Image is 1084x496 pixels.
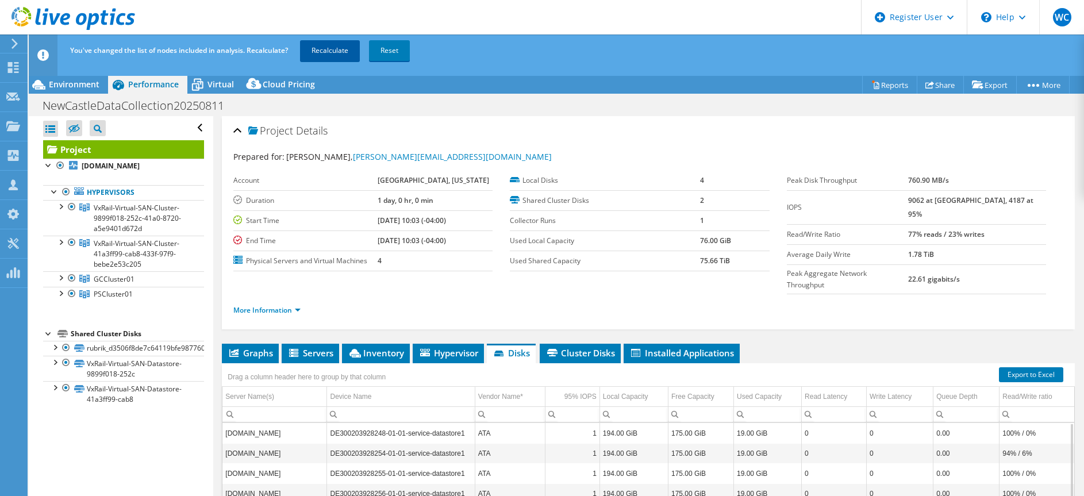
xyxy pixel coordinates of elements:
b: 76.00 GiB [700,236,731,245]
b: 1 [700,216,704,225]
b: [DOMAIN_NAME] [82,161,140,171]
label: Average Daily Write [787,249,908,260]
td: Column Server Name(s), Filter cell [222,406,327,422]
td: Column Device Name, Value DE300203928255-01-01-service-datastore1 [327,463,475,483]
span: Details [296,124,328,137]
a: GCCluster01 [43,271,204,286]
td: Column Read/Write ratio, Value 94% / 6% [1000,443,1074,463]
td: Local Capacity Column [599,387,668,407]
span: Virtual [207,79,234,90]
div: Device Name [330,390,371,403]
td: Read Latency Column [802,387,867,407]
label: Collector Runs [510,215,700,226]
td: Column 95% IOPS, Value 1 [545,463,599,483]
a: VxRail-Virtual-SAN-Datastore-9899f018-252c [43,356,204,381]
a: VxRail-Virtual-SAN-Cluster-9899f018-252c-41a0-8720-a5e9401d672d [43,200,204,236]
label: Used Shared Capacity [510,255,700,267]
label: Account [233,175,378,186]
span: VxRail-Virtual-SAN-Cluster-41a3ff99-cab8-433f-97f9-bebe2e53c205 [94,239,179,269]
svg: \n [981,12,991,22]
label: Local Disks [510,175,700,186]
div: Read Latency [805,390,847,403]
td: Column Device Name, Value DE300203928254-01-01-service-datastore1 [327,443,475,463]
a: More Information [233,305,301,315]
span: Installed Applications [629,347,734,359]
a: Export to Excel [999,367,1063,382]
b: 9062 at [GEOGRAPHIC_DATA], 4187 at 95% [908,195,1033,219]
b: [DATE] 10:03 (-04:00) [378,236,446,245]
a: Recalculate [300,40,360,61]
b: [GEOGRAPHIC_DATA], [US_STATE] [378,175,489,185]
td: Column Vendor Name*, Value ATA [475,463,545,483]
div: Write Latency [870,390,912,403]
td: Column Used Capacity, Value 19.00 GiB [734,443,802,463]
td: Column Used Capacity, Value 19.00 GiB [734,463,802,483]
label: Duration [233,195,378,206]
label: Start Time [233,215,378,226]
td: Column Write Latency, Value 0 [867,443,933,463]
span: Cloud Pricing [263,79,315,90]
b: 1 day, 0 hr, 0 min [378,195,433,205]
a: More [1016,76,1070,94]
td: Column Local Capacity, Value 194.00 GiB [599,423,668,443]
td: Column Free Capacity, Value 175.00 GiB [668,423,733,443]
div: Used Capacity [737,390,782,403]
td: Read/Write ratio Column [1000,387,1074,407]
span: Servers [287,347,333,359]
a: VxRail-Virtual-SAN-Datastore-41a3ff99-cab8 [43,381,204,406]
td: Queue Depth Column [933,387,1000,407]
td: Column Used Capacity, Filter cell [734,406,802,422]
span: Graphs [228,347,273,359]
b: 1.78 TiB [908,249,934,259]
td: Column Server Name(s), Value gc-node02.internal.nccde.org [222,443,327,463]
label: Used Local Capacity [510,235,700,247]
b: 2 [700,195,704,205]
td: Column Free Capacity, Value 175.00 GiB [668,443,733,463]
div: Drag a column header here to group by that column [225,369,389,385]
td: Column Queue Depth, Value 0.00 [933,423,1000,443]
td: Server Name(s) Column [222,387,327,407]
label: Peak Disk Throughput [787,175,908,186]
td: Free Capacity Column [668,387,733,407]
td: Column Queue Depth, Filter cell [933,406,1000,422]
label: Shared Cluster Disks [510,195,700,206]
td: Column Free Capacity, Filter cell [668,406,733,422]
td: Column Read/Write ratio, Value 100% / 0% [1000,423,1074,443]
td: Column 95% IOPS, Value 1 [545,423,599,443]
b: 77% reads / 23% writes [908,229,985,239]
div: Free Capacity [671,390,714,403]
a: Export [963,76,1017,94]
label: Peak Aggregate Network Throughput [787,268,908,291]
td: Used Capacity Column [734,387,802,407]
div: Vendor Name* [478,390,523,403]
div: Queue Depth [936,390,977,403]
b: 4 [700,175,704,185]
td: Device Name Column [327,387,475,407]
b: 4 [378,256,382,266]
div: 95% IOPS [564,390,597,403]
td: Write Latency Column [867,387,933,407]
label: Read/Write Ratio [787,229,908,240]
label: IOPS [787,202,908,213]
span: Inventory [348,347,404,359]
td: Column Read Latency, Filter cell [802,406,867,422]
td: Column Vendor Name*, Filter cell [475,406,545,422]
td: Column Local Capacity, Filter cell [599,406,668,422]
td: Column 95% IOPS, Filter cell [545,406,599,422]
td: Column Local Capacity, Value 194.00 GiB [599,443,668,463]
td: Column Read Latency, Value 0 [802,463,867,483]
b: 75.66 TiB [700,256,730,266]
a: Hypervisors [43,185,204,200]
div: Shared Cluster Disks [71,327,204,341]
a: Project [43,140,204,159]
td: Column Read/Write ratio, Value 100% / 0% [1000,463,1074,483]
a: Share [917,76,964,94]
h1: NewCastleDataCollection20250811 [37,99,242,112]
span: Disks [493,347,530,359]
span: Environment [49,79,99,90]
label: Prepared for: [233,151,285,162]
td: Vendor Name* Column [475,387,545,407]
span: Hypervisor [418,347,478,359]
span: You've changed the list of nodes included in analysis. Recalculate? [70,45,288,55]
td: Column Server Name(s), Value gc-node03.internal.nccde.org [222,463,327,483]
